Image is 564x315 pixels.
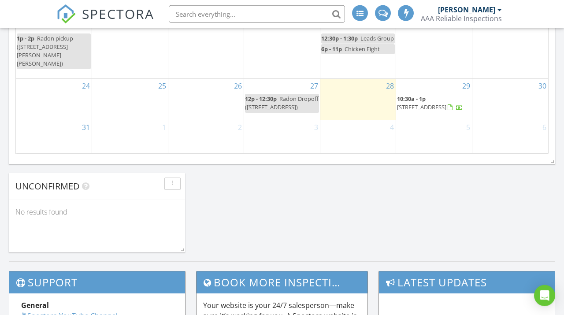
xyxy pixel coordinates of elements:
[232,79,244,93] a: Go to August 26, 2025
[396,18,472,78] td: Go to August 22, 2025
[244,18,320,78] td: Go to August 20, 2025
[169,5,345,23] input: Search everything...
[397,103,446,111] span: [STREET_ADDRESS]
[17,34,73,68] span: Radon pickup ([STREET_ADDRESS][PERSON_NAME][PERSON_NAME])
[197,271,367,293] h3: Book More Inspections
[21,300,49,310] strong: General
[312,120,320,134] a: Go to September 3, 2025
[541,120,548,134] a: Go to September 6, 2025
[82,4,154,23] span: SPECTORA
[168,79,244,120] td: Go to August 26, 2025
[345,45,380,53] span: Chicken Fight
[308,79,320,93] a: Go to August 27, 2025
[244,120,320,154] td: Go to September 3, 2025
[460,79,472,93] a: Go to August 29, 2025
[321,45,342,53] span: 6p - 11p
[438,5,495,14] div: [PERSON_NAME]
[534,285,555,306] div: Open Intercom Messenger
[388,120,396,134] a: Go to September 4, 2025
[320,120,396,154] td: Go to September 4, 2025
[236,120,244,134] a: Go to September 2, 2025
[397,95,426,103] span: 10:30a - 1p
[92,79,168,120] td: Go to August 25, 2025
[320,79,396,120] td: Go to August 28, 2025
[244,79,320,120] td: Go to August 27, 2025
[472,79,548,120] td: Go to August 30, 2025
[464,120,472,134] a: Go to September 5, 2025
[537,79,548,93] a: Go to August 30, 2025
[397,94,471,113] a: 10:30a - 1p [STREET_ADDRESS]
[9,271,185,293] h3: Support
[472,120,548,154] td: Go to September 6, 2025
[396,120,472,154] td: Go to September 5, 2025
[16,18,92,78] td: Go to August 17, 2025
[245,95,319,111] span: Radon Dropoff ([STREET_ADDRESS])
[80,79,92,93] a: Go to August 24, 2025
[92,120,168,154] td: Go to September 1, 2025
[360,34,394,42] span: Leads Group
[9,200,185,224] div: No results found
[160,120,168,134] a: Go to September 1, 2025
[56,4,76,24] img: The Best Home Inspection Software - Spectora
[320,18,396,78] td: Go to August 21, 2025
[421,14,502,23] div: AAA Reliable Inspections
[321,34,358,42] span: 12:30p - 1:30p
[80,120,92,134] a: Go to August 31, 2025
[92,18,168,78] td: Go to August 18, 2025
[472,18,548,78] td: Go to August 23, 2025
[16,79,92,120] td: Go to August 24, 2025
[168,18,244,78] td: Go to August 19, 2025
[397,95,463,111] a: 10:30a - 1p [STREET_ADDRESS]
[15,180,80,192] span: Unconfirmed
[396,79,472,120] td: Go to August 29, 2025
[379,271,555,293] h3: Latest Updates
[168,120,244,154] td: Go to September 2, 2025
[384,79,396,93] a: Go to August 28, 2025
[245,95,277,103] span: 12p - 12:30p
[156,79,168,93] a: Go to August 25, 2025
[16,120,92,154] td: Go to August 31, 2025
[17,34,34,42] span: 1p - 2p
[56,12,154,30] a: SPECTORA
